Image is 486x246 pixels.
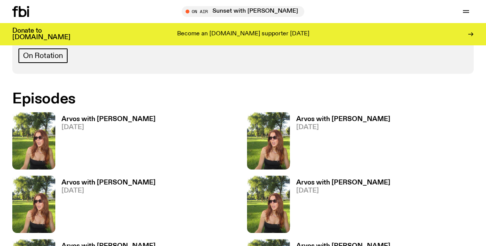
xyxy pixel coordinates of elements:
button: On AirSunset with [PERSON_NAME] [182,6,304,17]
a: Arvos with [PERSON_NAME][DATE] [290,116,390,170]
h2: Episodes [12,92,317,106]
a: Arvos with [PERSON_NAME][DATE] [290,180,390,233]
h3: Donate to [DOMAIN_NAME] [12,28,70,41]
img: Lizzie Bowles is sitting in a bright green field of grass, with dark sunglasses and a black top. ... [12,176,55,233]
p: Become an [DOMAIN_NAME] supporter [DATE] [177,31,309,38]
a: Arvos with [PERSON_NAME][DATE] [55,180,156,233]
span: [DATE] [61,124,156,131]
h3: Arvos with [PERSON_NAME] [296,180,390,186]
a: On Rotation [18,48,68,63]
span: On Rotation [23,52,63,60]
img: Lizzie Bowles is sitting in a bright green field of grass, with dark sunglasses and a black top. ... [12,112,55,170]
span: [DATE] [296,188,390,194]
h3: Arvos with [PERSON_NAME] [61,116,156,123]
img: Lizzie Bowles is sitting in a bright green field of grass, with dark sunglasses and a black top. ... [247,112,290,170]
span: [DATE] [296,124,390,131]
a: Arvos with [PERSON_NAME][DATE] [55,116,156,170]
h3: Arvos with [PERSON_NAME] [296,116,390,123]
img: Lizzie Bowles is sitting in a bright green field of grass, with dark sunglasses and a black top. ... [247,176,290,233]
h3: Arvos with [PERSON_NAME] [61,180,156,186]
span: [DATE] [61,188,156,194]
